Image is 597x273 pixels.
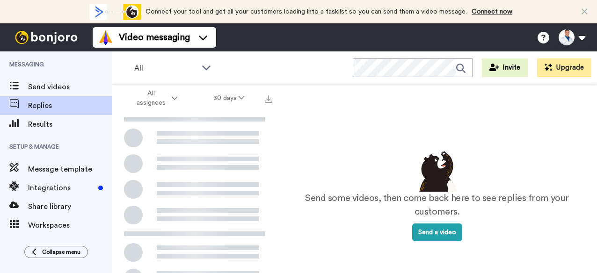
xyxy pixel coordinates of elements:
button: Collapse menu [24,246,88,258]
img: bj-logo-header-white.svg [11,31,81,44]
span: Video messaging [119,31,190,44]
img: vm-color.svg [98,30,113,45]
button: Invite [482,58,528,77]
a: Connect now [472,8,512,15]
button: All assignees [114,85,196,111]
span: Connect your tool and get all your customers loading into a tasklist so you can send them a video... [146,8,467,15]
span: Results [28,119,112,130]
div: animation [89,4,141,20]
button: Export all results that match these filters now. [262,91,275,105]
img: results-emptystates.png [414,149,460,192]
span: Integrations [28,182,95,194]
span: Collapse menu [42,248,80,256]
p: Send some videos, then come back here to see replies from your customers. [296,192,578,218]
img: export.svg [265,95,272,103]
button: 30 days [196,90,262,107]
span: Message template [28,164,112,175]
span: Replies [28,100,112,111]
button: Send a video [412,223,462,241]
span: All [134,63,197,74]
button: Upgrade [537,58,591,77]
span: Workspaces [28,220,112,231]
span: Send videos [28,81,112,93]
a: Send a video [412,229,462,236]
span: All assignees [132,89,170,108]
span: Share library [28,201,112,212]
